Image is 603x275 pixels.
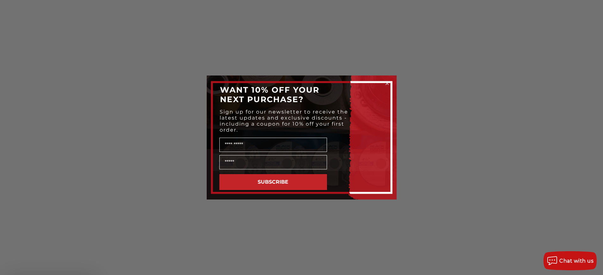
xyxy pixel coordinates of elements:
[219,155,327,169] input: Email
[220,85,319,104] span: WANT 10% OFF YOUR NEXT PURCHASE?
[559,258,594,264] span: Chat with us
[384,80,390,87] button: Close dialog
[543,251,597,270] button: Chat with us
[220,109,348,133] span: Sign up for our newsletter to receive the latest updates and exclusive discounts - including a co...
[219,174,327,190] button: SUBSCRIBE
